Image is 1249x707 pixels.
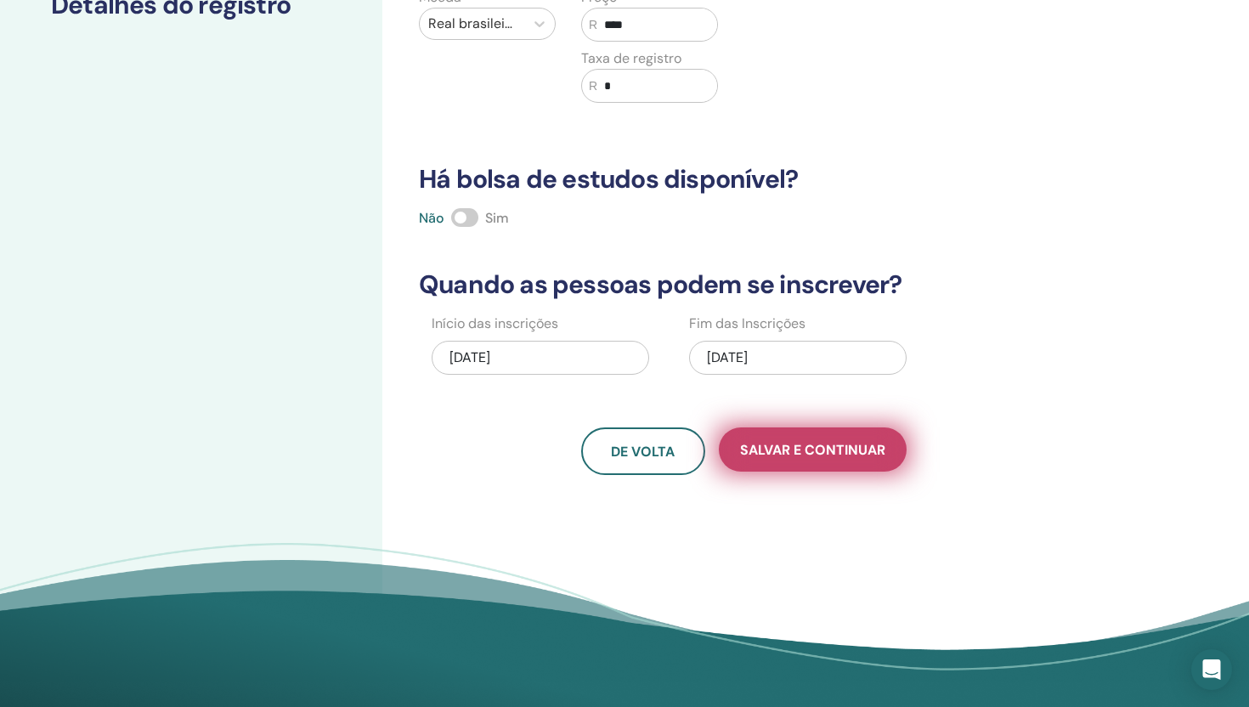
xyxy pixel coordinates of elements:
[1191,649,1232,690] div: Abra o Intercom Messenger
[419,209,444,227] font: Não
[581,49,681,67] font: Taxa de registro
[707,348,748,366] font: [DATE]
[419,268,901,301] font: Quando as pessoas podem se inscrever?
[449,348,490,366] font: [DATE]
[485,209,509,227] font: Sim
[581,427,705,475] button: De volta
[432,314,558,332] font: Início das inscrições
[689,314,805,332] font: Fim das Inscrições
[589,18,597,31] font: R
[719,427,907,472] button: Salvar e continuar
[740,441,885,459] font: Salvar e continuar
[589,79,597,93] font: R
[419,162,798,195] font: Há bolsa de estudos disponível?
[611,443,675,461] font: De volta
